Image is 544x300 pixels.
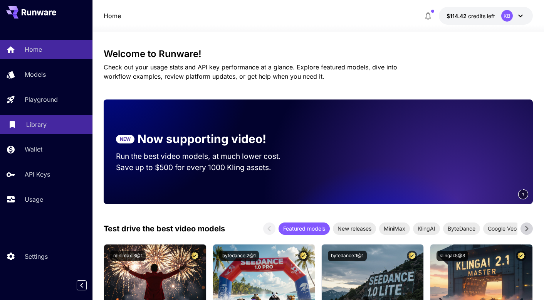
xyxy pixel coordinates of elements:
[104,49,532,59] h3: Welcome to Runware!
[437,251,468,261] button: klingai:5@3
[447,12,495,20] div: $114.41995
[190,251,200,261] button: Certified Model – Vetted for best performance and includes a commercial license.
[120,136,131,143] p: NEW
[379,224,410,233] span: MiniMax
[279,224,330,233] span: Featured models
[110,251,146,261] button: minimax:3@1
[116,162,296,173] p: Save up to $500 for every 1000 Kling assets.
[26,120,47,129] p: Library
[25,170,50,179] p: API Keys
[104,63,397,80] span: Check out your usage stats and API key performance at a glance. Explore featured models, dive int...
[219,251,259,261] button: bytedance:2@1
[483,222,521,235] div: Google Veo
[447,13,468,19] span: $114.42
[116,151,296,162] p: Run the best video models, at much lower cost.
[407,251,417,261] button: Certified Model – Vetted for best performance and includes a commercial license.
[25,70,46,79] p: Models
[439,7,533,25] button: $114.41995KB
[413,224,440,233] span: KlingAI
[25,252,48,261] p: Settings
[104,223,225,234] p: Test drive the best video models
[501,10,513,22] div: KB
[483,224,521,233] span: Google Veo
[443,224,480,233] span: ByteDance
[25,195,43,204] p: Usage
[138,130,266,148] p: Now supporting video!
[468,13,495,19] span: credits left
[77,280,87,290] button: Collapse sidebar
[82,278,92,292] div: Collapse sidebar
[25,95,58,104] p: Playground
[104,11,121,20] a: Home
[25,145,42,154] p: Wallet
[413,222,440,235] div: KlingAI
[379,222,410,235] div: MiniMax
[516,251,526,261] button: Certified Model – Vetted for best performance and includes a commercial license.
[333,224,376,233] span: New releases
[298,251,309,261] button: Certified Model – Vetted for best performance and includes a commercial license.
[279,222,330,235] div: Featured models
[104,11,121,20] nav: breadcrumb
[328,251,367,261] button: bytedance:1@1
[333,222,376,235] div: New releases
[522,191,524,197] span: 1
[25,45,42,54] p: Home
[443,222,480,235] div: ByteDance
